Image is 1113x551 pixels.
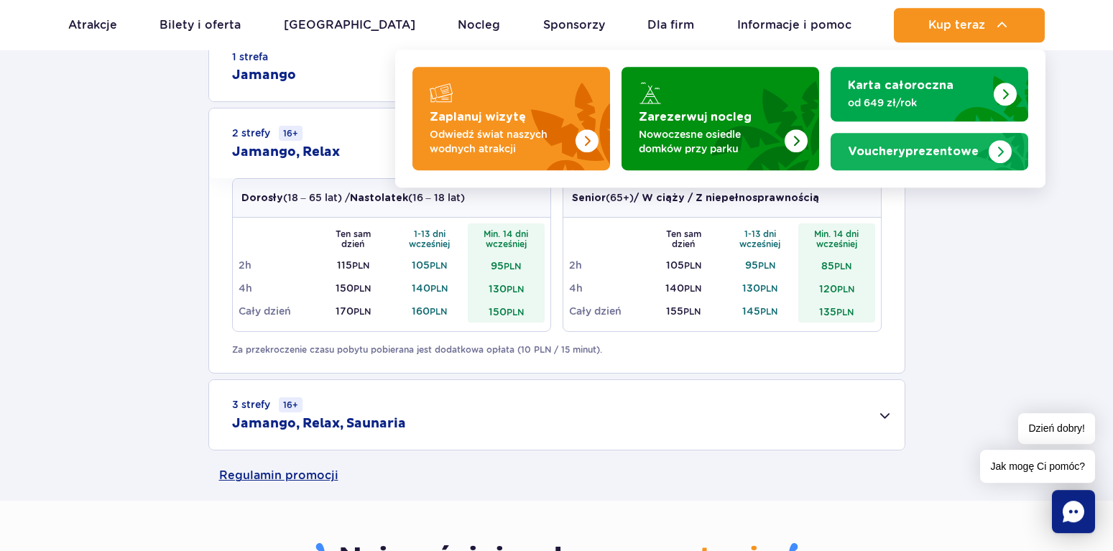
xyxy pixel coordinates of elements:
[683,306,701,317] small: PLN
[232,415,406,432] h2: Jamango, Relax, Saunaria
[645,300,722,323] td: 155
[639,127,779,156] p: Nowoczesne osiedle domków przy parku
[352,260,369,271] small: PLN
[430,306,447,317] small: PLN
[232,343,882,356] p: Za przekroczenie czasu pobytu pobierana jest dodatkowa opłata (10 PLN / 15 minut).
[354,283,371,294] small: PLN
[284,8,415,42] a: [GEOGRAPHIC_DATA]
[315,300,392,323] td: 170
[831,133,1028,170] a: Vouchery prezentowe
[239,300,315,323] td: Cały dzień
[737,8,851,42] a: Informacje i pomoc
[392,300,468,323] td: 160
[468,223,545,254] th: Min. 14 dni wcześniej
[836,307,854,318] small: PLN
[232,144,340,161] h2: Jamango, Relax
[569,277,646,300] td: 4h
[430,111,526,123] strong: Zaplanuj wizytę
[160,8,241,42] a: Bilety i oferta
[219,450,895,501] a: Regulamin promocji
[894,8,1045,42] button: Kup teraz
[645,254,722,277] td: 105
[354,306,371,317] small: PLN
[569,254,646,277] td: 2h
[928,19,985,32] span: Kup teraz
[684,283,701,294] small: PLN
[722,277,799,300] td: 130
[831,67,1028,121] a: Karta całoroczna
[798,277,875,300] td: 120
[798,254,875,277] td: 85
[572,193,606,203] strong: Senior
[350,193,408,203] strong: Nastolatek
[848,96,988,110] p: od 649 zł/rok
[837,284,854,295] small: PLN
[722,223,799,254] th: 1-13 dni wcześniej
[760,283,777,294] small: PLN
[458,8,500,42] a: Nocleg
[848,146,979,157] strong: prezentowe
[315,277,392,300] td: 150
[634,193,819,203] strong: / W ciąży / Z niepełnosprawnością
[315,223,392,254] th: Ten sam dzień
[468,277,545,300] td: 130
[722,300,799,323] td: 145
[241,193,283,203] strong: Dorosły
[239,277,315,300] td: 4h
[241,190,465,205] p: (18 – 65 lat) / (16 – 18 lat)
[232,397,303,412] small: 3 strefy
[279,397,303,412] small: 16+
[760,306,777,317] small: PLN
[798,223,875,254] th: Min. 14 dni wcześniej
[239,254,315,277] td: 2h
[647,8,694,42] a: Dla firm
[834,261,851,272] small: PLN
[232,50,268,64] small: 1 strefa
[412,67,610,170] a: Zaplanuj wizytę
[468,254,545,277] td: 95
[1018,413,1095,444] span: Dzień dobry!
[639,111,752,123] strong: Zarezerwuj nocleg
[507,284,524,295] small: PLN
[392,223,468,254] th: 1-13 dni wcześniej
[279,126,303,141] small: 16+
[430,283,448,294] small: PLN
[645,277,722,300] td: 140
[980,450,1095,483] span: Jak mogę Ci pomóc?
[392,277,468,300] td: 140
[430,260,447,271] small: PLN
[68,8,117,42] a: Atrakcje
[848,146,905,157] span: Vouchery
[315,254,392,277] td: 115
[232,126,303,141] small: 2 strefy
[848,80,953,91] strong: Karta całoroczna
[798,300,875,323] td: 135
[758,260,775,271] small: PLN
[572,190,819,205] p: (65+)
[468,300,545,323] td: 150
[1052,490,1095,533] div: Chat
[392,254,468,277] td: 105
[722,254,799,277] td: 95
[684,260,701,271] small: PLN
[504,261,521,272] small: PLN
[645,223,722,254] th: Ten sam dzień
[622,67,819,170] a: Zarezerwuj nocleg
[507,307,524,318] small: PLN
[232,67,296,84] h2: Jamango
[543,8,605,42] a: Sponsorzy
[569,300,646,323] td: Cały dzień
[430,127,570,156] p: Odwiedź świat naszych wodnych atrakcji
